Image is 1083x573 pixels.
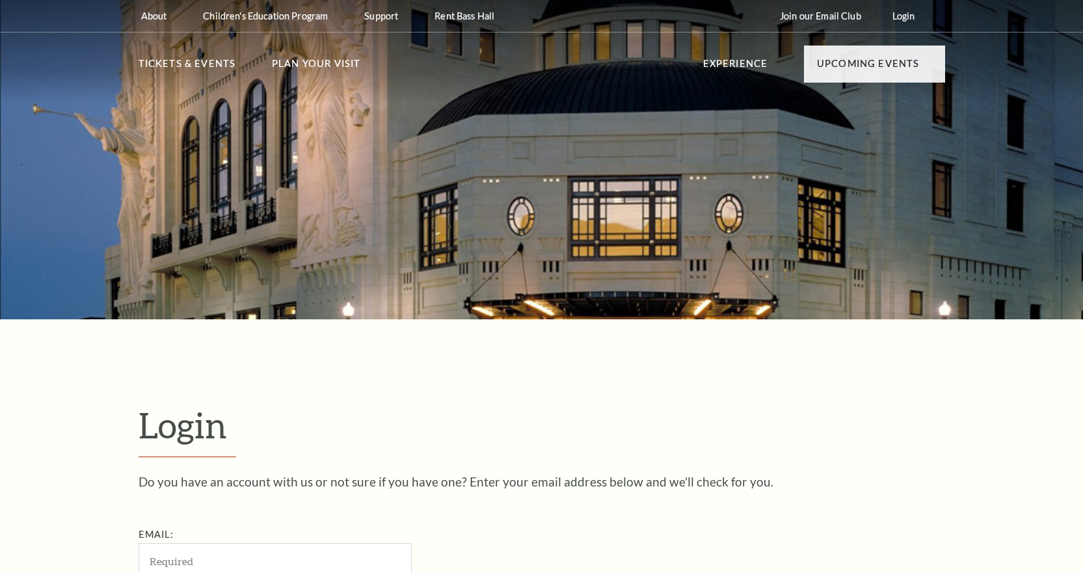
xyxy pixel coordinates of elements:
[203,10,328,21] p: Children's Education Program
[435,10,494,21] p: Rent Bass Hall
[139,404,227,446] span: Login
[141,10,167,21] p: About
[139,56,236,79] p: Tickets & Events
[139,529,174,540] label: Email:
[703,56,768,79] p: Experience
[272,56,361,79] p: Plan Your Visit
[139,475,945,488] p: Do you have an account with us or not sure if you have one? Enter your email address below and we...
[364,10,398,21] p: Support
[817,56,920,79] p: Upcoming Events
